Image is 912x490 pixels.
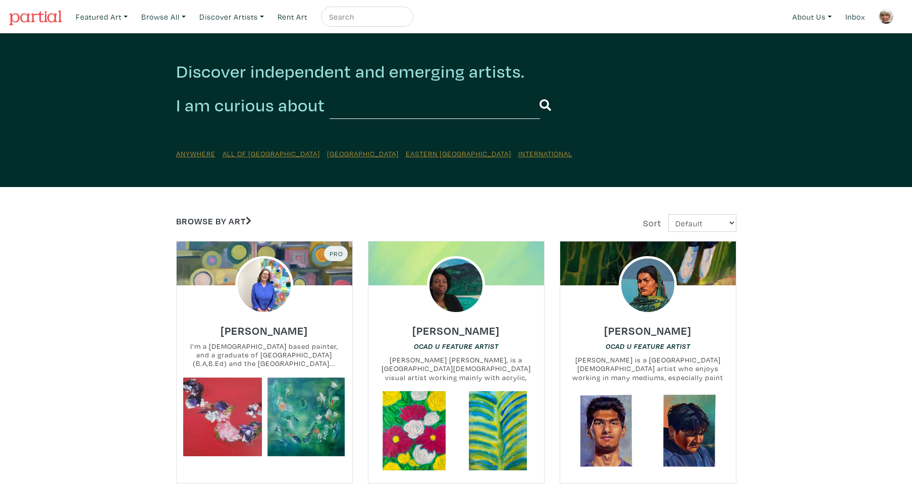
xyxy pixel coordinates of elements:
img: phpThumb.php [879,9,894,24]
small: I'm a [DEMOGRAPHIC_DATA] based painter, and a graduate of [GEOGRAPHIC_DATA] (B.A,B.Ed) and the [G... [177,342,352,369]
a: [GEOGRAPHIC_DATA] [327,149,399,158]
a: Featured Art [71,7,132,27]
a: Rent Art [273,7,312,27]
input: Search [328,11,404,23]
a: [PERSON_NAME] [412,321,500,333]
a: All of [GEOGRAPHIC_DATA] [223,149,320,158]
img: phpThumb.php [427,256,486,315]
em: OCAD U Feature Artist [414,342,499,350]
a: International [518,149,572,158]
a: Browse by Art [176,215,251,227]
span: Sort [643,217,661,229]
a: About Us [788,7,836,27]
h6: [PERSON_NAME] [221,324,308,337]
span: Pro [329,250,343,258]
h2: Discover independent and emerging artists. [176,60,736,82]
a: Eastern [GEOGRAPHIC_DATA] [406,149,511,158]
h6: [PERSON_NAME] [412,324,500,337]
img: phpThumb.php [235,256,294,315]
a: [PERSON_NAME] [604,321,691,333]
small: [PERSON_NAME] [PERSON_NAME], is a [GEOGRAPHIC_DATA][DEMOGRAPHIC_DATA] visual artist working mainl... [368,355,544,382]
a: Anywhere [176,149,216,158]
h6: [PERSON_NAME] [604,324,691,337]
a: Discover Artists [195,7,269,27]
a: OCAD U Feature Artist [414,341,499,351]
em: OCAD U Feature Artist [606,342,690,350]
a: Browse All [137,7,190,27]
small: [PERSON_NAME] is a [GEOGRAPHIC_DATA][DEMOGRAPHIC_DATA] artist who enjoys working in many mediums,... [560,355,736,382]
a: Inbox [841,7,870,27]
a: [PERSON_NAME] [221,321,308,333]
img: phpThumb.php [619,256,677,315]
h2: I am curious about [176,94,325,116]
a: OCAD U Feature Artist [606,341,690,351]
